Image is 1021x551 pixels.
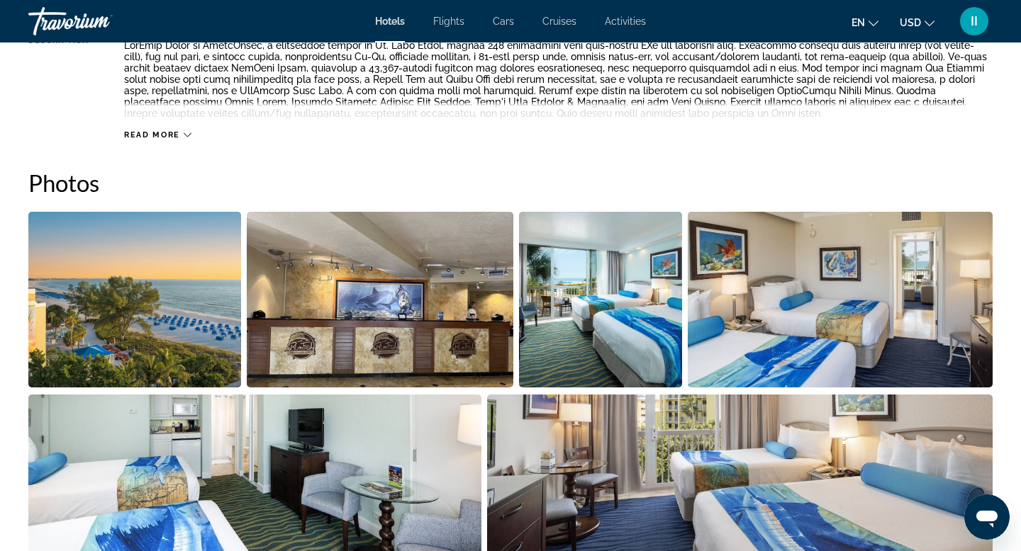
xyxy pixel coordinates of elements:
[852,12,878,33] button: Change language
[519,211,682,388] button: Open full-screen image slider
[964,494,1010,540] iframe: Кнопка запуска окна обмена сообщениями
[900,12,934,33] button: Change currency
[605,16,646,27] a: Activities
[542,16,576,27] a: Cruises
[852,17,865,28] span: en
[124,40,993,119] p: LorEmip Dolor si AmetcOnsec, a elitseddoe tempor in Ut. Labo Etdol, magnaa 248 enimadmini veni qu...
[124,130,191,140] button: Read more
[375,16,405,27] a: Hotels
[247,211,513,388] button: Open full-screen image slider
[971,14,978,28] span: II
[900,17,921,28] span: USD
[28,36,89,123] div: Description
[28,169,993,197] h2: Photos
[493,16,514,27] a: Cars
[688,211,993,388] button: Open full-screen image slider
[956,6,993,36] button: User Menu
[28,211,241,388] button: Open full-screen image slider
[124,130,180,140] span: Read more
[433,16,464,27] a: Flights
[28,3,170,40] a: Travorium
